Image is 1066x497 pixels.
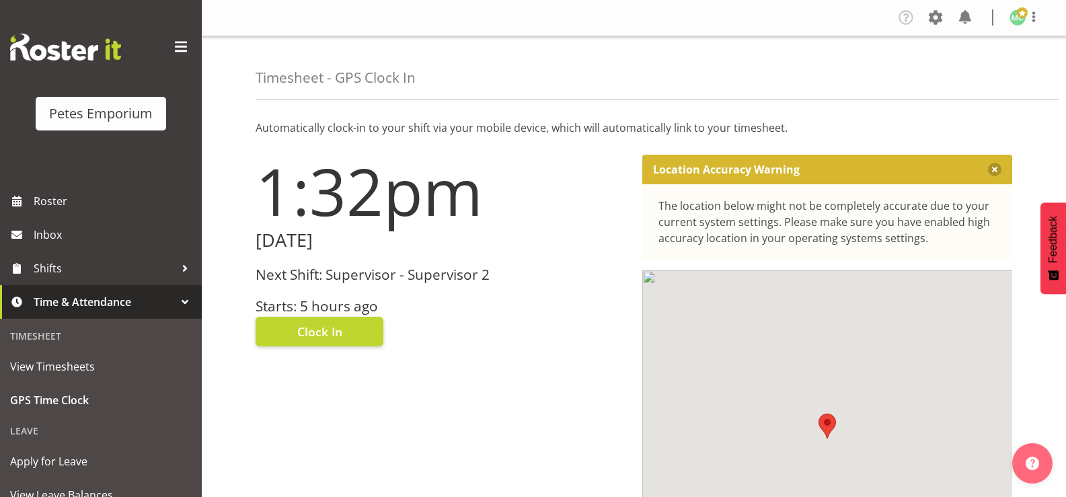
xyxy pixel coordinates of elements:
img: melissa-cowen2635.jpg [1010,9,1026,26]
span: Roster [34,191,195,211]
a: Apply for Leave [3,445,198,478]
img: Rosterit website logo [10,34,121,61]
button: Clock In [256,317,383,346]
span: Time & Attendance [34,292,175,312]
h1: 1:32pm [256,155,626,227]
button: Feedback - Show survey [1040,202,1066,294]
div: The location below might not be completely accurate due to your current system settings. Please m... [658,198,997,246]
h4: Timesheet - GPS Clock In [256,70,416,85]
h3: Starts: 5 hours ago [256,299,626,314]
button: Close message [988,163,1001,176]
span: Apply for Leave [10,451,192,471]
h3: Next Shift: Supervisor - Supervisor 2 [256,267,626,282]
div: Leave [3,417,198,445]
span: Clock In [297,323,342,340]
span: Feedback [1047,216,1059,263]
h2: [DATE] [256,230,626,251]
span: Inbox [34,225,195,245]
p: Location Accuracy Warning [653,163,800,176]
div: Timesheet [3,322,198,350]
div: Petes Emporium [49,104,153,124]
span: View Timesheets [10,356,192,377]
p: Automatically clock-in to your shift via your mobile device, which will automatically link to you... [256,120,1012,136]
img: help-xxl-2.png [1026,457,1039,470]
a: View Timesheets [3,350,198,383]
a: GPS Time Clock [3,383,198,417]
span: Shifts [34,258,175,278]
span: GPS Time Clock [10,390,192,410]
